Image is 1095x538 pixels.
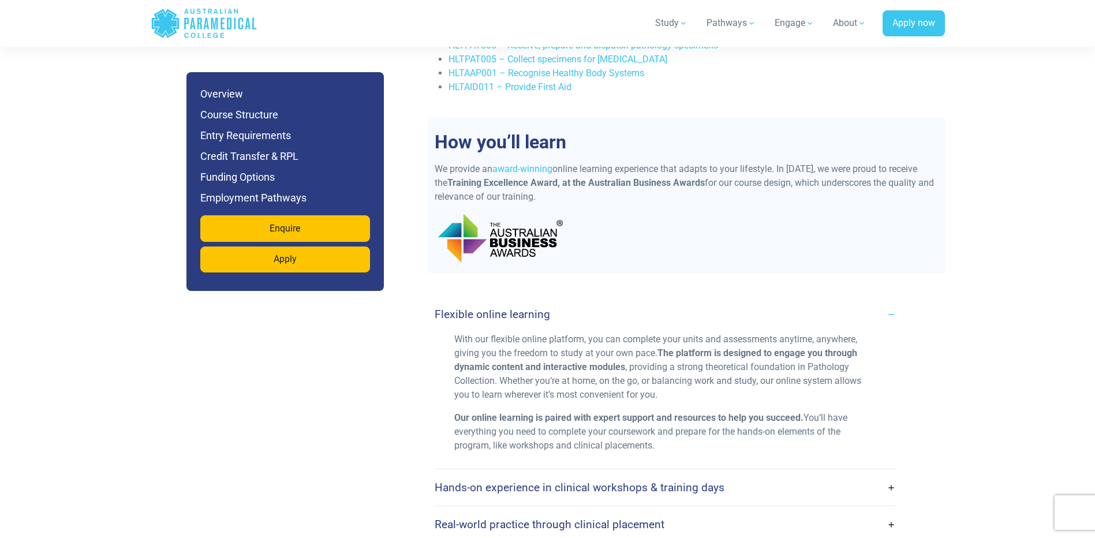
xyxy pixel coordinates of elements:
[435,162,938,204] p: We provide an online learning experience that adapts to your lifestyle. In [DATE], we were proud ...
[151,5,257,42] a: Australian Paramedical College
[435,481,724,494] h4: Hands-on experience in clinical workshops & training days
[700,7,763,39] a: Pathways
[447,177,705,188] strong: Training Excellence Award, at the Australian Business Awards
[435,308,550,321] h4: Flexible online learning
[435,301,896,328] a: Flexible online learning
[883,10,945,37] a: Apply now
[454,411,876,453] p: You’ll have everything you need to complete your coursework and prepare for the hands-on elements...
[449,68,644,79] a: HLTAAP001 – Recognise Healthy Body Systems
[435,511,896,538] a: Real-world practice through clinical placement
[454,412,804,423] strong: Our online learning is paired with expert support and resources to help you succeed.
[449,81,571,92] a: HLTAID011 – Provide First Aid
[454,332,876,402] p: With our flexible online platform, you can complete your units and assessments anytime, anywhere,...
[768,7,821,39] a: Engage
[428,131,945,153] h2: How you’ll learn
[435,518,664,531] h4: Real-world practice through clinical placement
[492,163,552,174] a: award-winning
[648,7,695,39] a: Study
[449,54,667,65] a: HLTPAT005 – Collect specimens for [MEDICAL_DATA]
[435,474,896,501] a: Hands-on experience in clinical workshops & training days
[449,40,718,51] a: HLTPAT006 – Receive, prepare and dispatch pathology specimens
[826,7,873,39] a: About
